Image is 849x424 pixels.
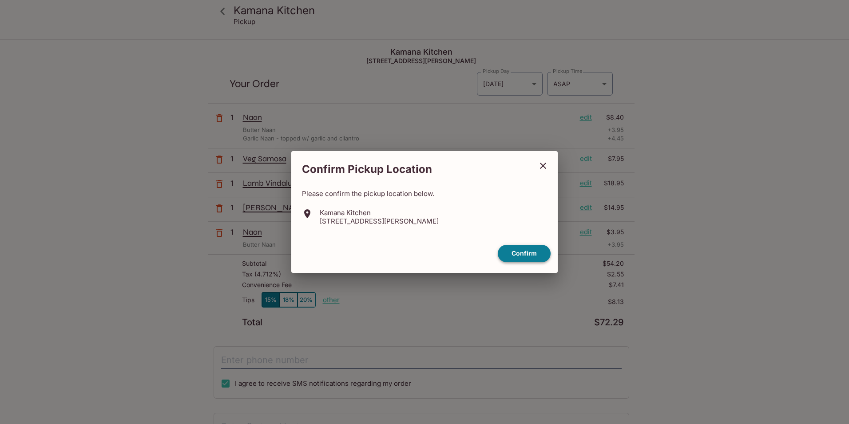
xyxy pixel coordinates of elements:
button: confirm [498,245,551,262]
p: Kamana Kitchen [320,208,439,217]
p: Please confirm the pickup location below. [302,189,547,198]
p: [STREET_ADDRESS][PERSON_NAME] [320,217,439,225]
h2: Confirm Pickup Location [291,158,532,180]
button: close [532,155,554,177]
